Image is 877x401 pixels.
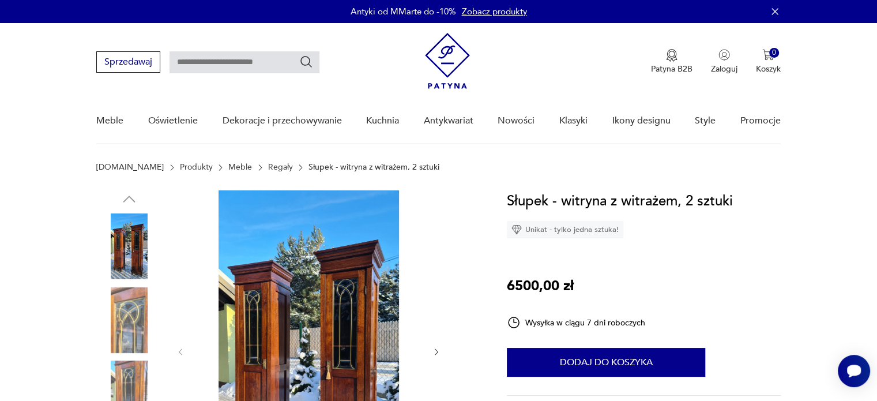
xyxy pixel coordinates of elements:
p: Słupek - witryna z witrażem, 2 sztuki [308,163,439,172]
iframe: Smartsupp widget button [838,355,870,387]
div: Wysyłka w ciągu 7 dni roboczych [507,316,645,329]
a: Klasyki [559,99,588,143]
a: Sprzedawaj [96,59,160,67]
a: Regały [268,163,293,172]
p: Antyki od MMarte do -10% [351,6,456,17]
img: Ikona koszyka [762,49,774,61]
div: Unikat - tylko jedna sztuka! [507,221,623,238]
a: Meble [228,163,252,172]
div: 0 [769,48,779,58]
img: Patyna - sklep z meblami i dekoracjami vintage [425,33,470,89]
button: Szukaj [299,55,313,69]
h1: Słupek - witryna z witrażem, 2 sztuki [507,190,733,212]
a: Dekoracje i przechowywanie [222,99,341,143]
img: Ikonka użytkownika [718,49,730,61]
p: Patyna B2B [651,63,692,74]
button: Patyna B2B [651,49,692,74]
a: Oświetlenie [148,99,198,143]
img: Zdjęcie produktu Słupek - witryna z witrażem, 2 sztuki [96,213,162,279]
img: Ikona diamentu [511,224,522,235]
p: 6500,00 zł [507,275,574,297]
a: Nowości [498,99,535,143]
a: Kuchnia [366,99,399,143]
a: Antykwariat [424,99,473,143]
p: Zaloguj [711,63,737,74]
button: Sprzedawaj [96,51,160,73]
a: Produkty [180,163,213,172]
img: Zdjęcie produktu Słupek - witryna z witrażem, 2 sztuki [96,287,162,353]
p: Koszyk [756,63,781,74]
a: [DOMAIN_NAME] [96,163,164,172]
a: Promocje [740,99,781,143]
button: Dodaj do koszyka [507,348,705,377]
a: Zobacz produkty [462,6,527,17]
img: Ikona medalu [666,49,677,62]
a: Ikony designu [612,99,670,143]
button: 0Koszyk [756,49,781,74]
button: Zaloguj [711,49,737,74]
a: Ikona medaluPatyna B2B [651,49,692,74]
a: Meble [96,99,123,143]
a: Style [695,99,716,143]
